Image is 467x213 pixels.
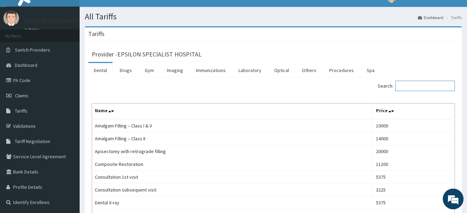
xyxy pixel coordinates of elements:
[92,133,373,145] td: Amalgam Filling – Class II
[114,63,137,78] a: Drugs
[92,145,373,158] td: Apisectomy with retrograde filling
[15,139,50,145] span: Tariff Negotiation
[373,104,455,120] th: Price
[373,145,455,158] td: 20000
[15,47,50,53] span: Switch Providers
[15,93,28,99] span: Claims
[373,158,455,171] td: 11200
[373,197,455,210] td: 5375
[24,28,41,33] a: Online
[361,63,380,78] a: Spa
[233,63,267,78] a: Laboratory
[373,133,455,145] td: 14000
[92,104,373,120] th: Name
[296,63,322,78] a: Others
[378,81,455,91] label: Search:
[92,52,201,58] h3: Provider - EPSILON SPECIALIST HOSPITAL
[36,39,116,48] div: Chat with us now
[373,184,455,197] td: 3225
[395,81,455,91] input: Search:
[13,35,28,52] img: d_794563401_company_1708531726252_794563401
[269,63,295,78] a: Optical
[15,108,27,114] span: Tariffs
[3,11,19,26] img: User Image
[88,31,105,37] h3: Tariffs
[418,15,443,21] a: Dashboard
[92,197,373,210] td: Dental X-ray
[373,171,455,184] td: 5375
[92,171,373,184] td: Consultation 1st visit
[85,12,462,21] h1: All Tariffs
[3,141,132,165] textarea: Type your message and hit 'Enter'
[88,63,113,78] a: Dental
[92,158,373,171] td: Composite Restoration
[114,3,130,20] div: Minimize live chat window
[373,119,455,133] td: 10000
[92,184,373,197] td: Consultation subsequent visit
[15,62,37,69] span: Dashboard
[324,63,359,78] a: Procedures
[444,15,462,21] li: Tariffs
[24,18,108,24] p: EPSILON SPECIALIST HOSPITAL
[190,63,231,78] a: Immunizations
[139,63,160,78] a: Gym
[92,119,373,133] td: Amalgam Filling – Class I & V
[161,63,189,78] a: Imaging
[40,63,96,133] span: We're online!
